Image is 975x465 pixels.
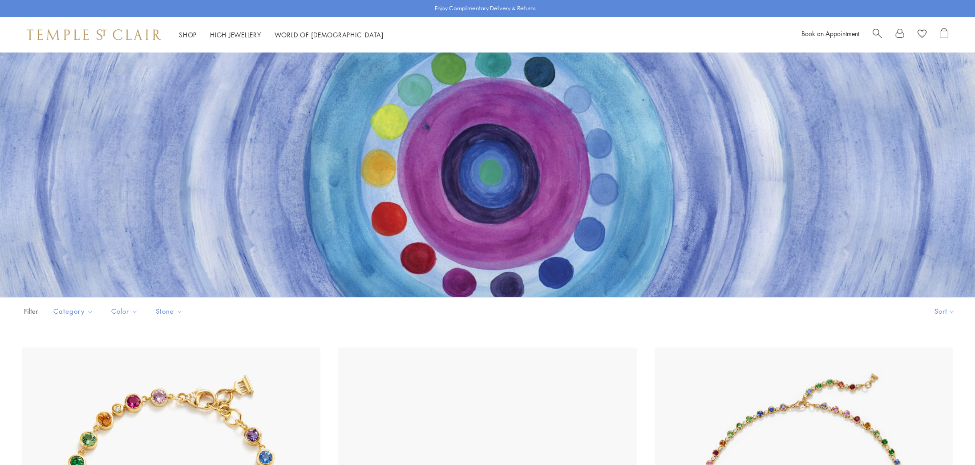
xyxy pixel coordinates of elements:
a: ShopShop [179,30,197,39]
img: Temple St. Clair [27,29,161,40]
span: Stone [151,306,190,317]
a: Open Shopping Bag [940,28,948,41]
a: World of [DEMOGRAPHIC_DATA]World of [DEMOGRAPHIC_DATA] [275,30,384,39]
nav: Main navigation [179,29,384,40]
a: High JewelleryHigh Jewellery [210,30,261,39]
p: Enjoy Complimentary Delivery & Returns [435,4,536,13]
button: Category [47,301,100,321]
button: Show sort by [914,298,975,325]
a: Book an Appointment [801,29,859,38]
a: View Wishlist [918,28,926,41]
a: Search [873,28,882,41]
span: Color [107,306,145,317]
button: Stone [149,301,190,321]
iframe: Gorgias live chat messenger [930,423,966,456]
button: Color [105,301,145,321]
span: Category [49,306,100,317]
